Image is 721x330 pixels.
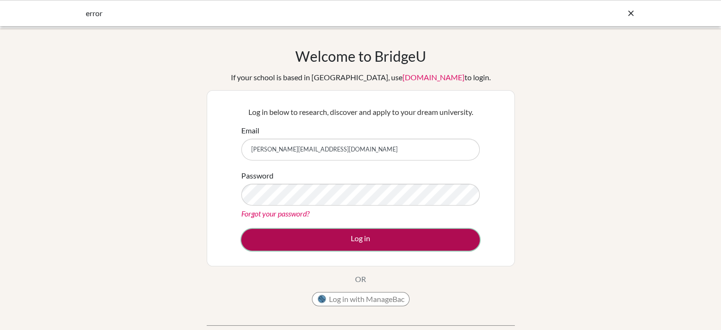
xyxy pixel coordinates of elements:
label: Email [241,125,259,136]
p: Log in below to research, discover and apply to your dream university. [241,106,480,118]
label: Password [241,170,274,181]
div: error [86,8,493,19]
p: OR [355,273,366,285]
button: Log in with ManageBac [312,292,410,306]
div: If your school is based in [GEOGRAPHIC_DATA], use to login. [231,72,491,83]
button: Log in [241,229,480,251]
h1: Welcome to BridgeU [295,47,426,65]
a: [DOMAIN_NAME] [402,73,465,82]
a: Forgot your password? [241,209,310,218]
